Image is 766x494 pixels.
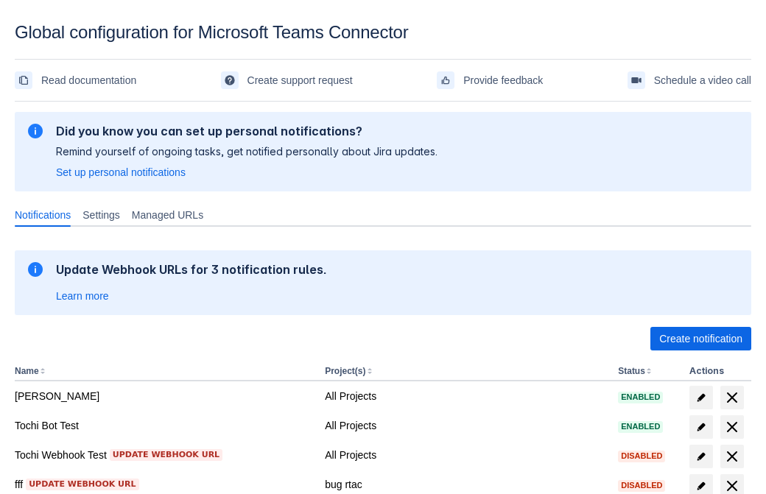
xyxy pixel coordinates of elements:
span: support [224,74,236,86]
span: Read documentation [41,68,136,92]
a: Read documentation [15,68,136,92]
span: delete [723,448,741,465]
span: feedback [440,74,451,86]
span: Schedule a video call [654,68,751,92]
span: Disabled [618,481,665,490]
button: Status [618,366,645,376]
a: Learn more [56,289,109,303]
div: All Projects [325,389,606,403]
div: [PERSON_NAME] [15,389,313,403]
span: videoCall [630,74,642,86]
button: Project(s) [325,366,365,376]
span: Update webhook URL [29,479,136,490]
span: edit [695,480,707,492]
span: edit [695,451,707,462]
button: Name [15,366,39,376]
h2: Update Webhook URLs for 3 notification rules. [56,262,327,277]
span: Enabled [618,423,663,431]
a: Create support request [221,68,353,92]
span: Managed URLs [132,208,203,222]
span: Create notification [659,327,742,350]
span: documentation [18,74,29,86]
span: information [27,122,44,140]
div: Tochi Bot Test [15,418,313,433]
button: Create notification [650,327,751,350]
span: Provide feedback [463,68,543,92]
th: Actions [684,362,751,381]
h2: Did you know you can set up personal notifications? [56,124,438,138]
div: All Projects [325,448,606,462]
div: bug rtac [325,477,606,492]
a: Schedule a video call [628,68,751,92]
span: Update webhook URL [113,449,219,461]
p: Remind yourself of ongoing tasks, get notified personally about Jira updates. [56,144,438,159]
span: Enabled [618,393,663,401]
div: Tochi Webhook Test [15,448,313,462]
div: All Projects [325,418,606,433]
span: information [27,261,44,278]
span: delete [723,389,741,406]
span: Disabled [618,452,665,460]
span: Notifications [15,208,71,222]
span: delete [723,418,741,436]
span: Settings [82,208,120,222]
a: Set up personal notifications [56,165,186,180]
span: edit [695,421,707,433]
span: Create support request [247,68,353,92]
div: fff [15,477,313,492]
a: Provide feedback [437,68,543,92]
div: Global configuration for Microsoft Teams Connector [15,22,751,43]
span: edit [695,392,707,403]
